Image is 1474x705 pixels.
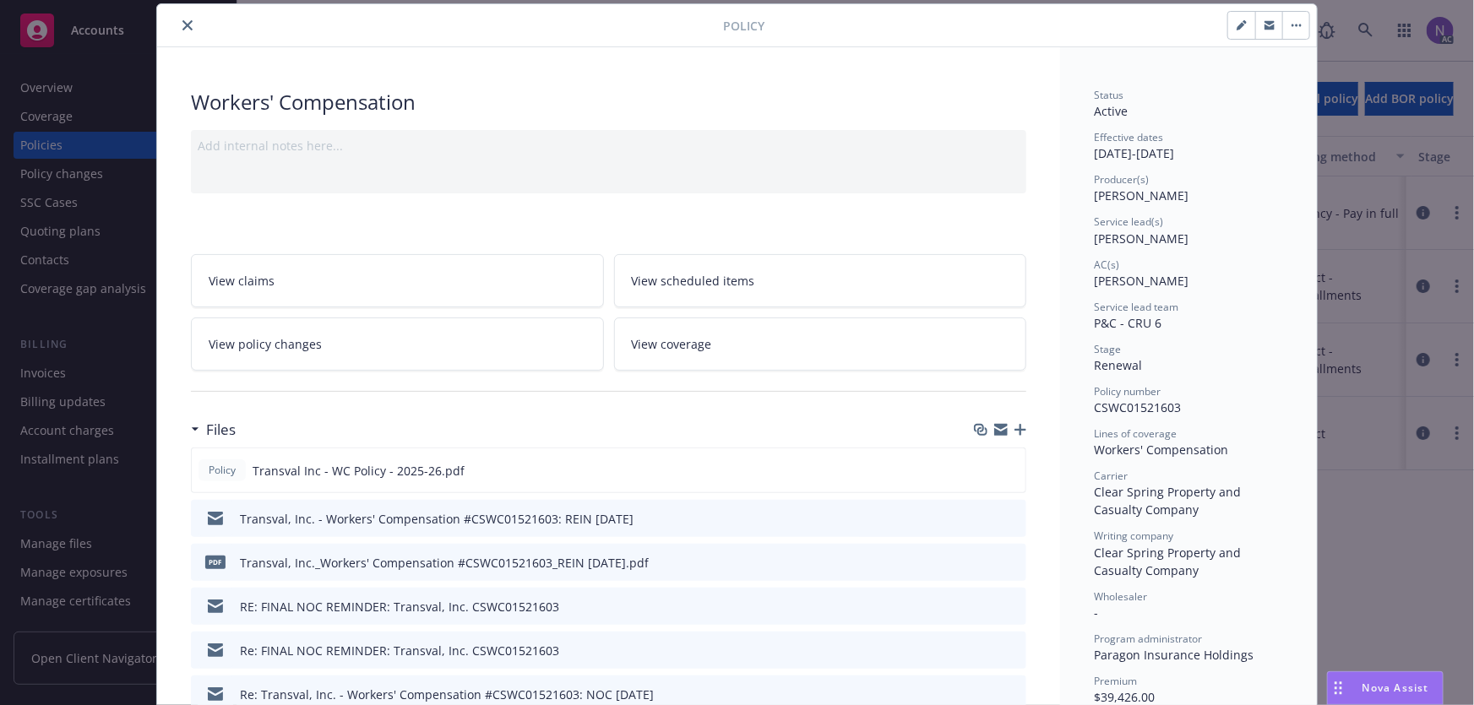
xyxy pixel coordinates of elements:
span: Service lead(s) [1094,214,1163,229]
div: Re: Transval, Inc. - Workers' Compensation #CSWC01521603: NOC [DATE] [240,686,654,703]
button: download file [977,642,991,659]
span: Nova Assist [1362,681,1429,695]
span: Clear Spring Property and Casualty Company [1094,484,1244,518]
span: P&C - CRU 6 [1094,315,1161,331]
span: Program administrator [1094,632,1202,646]
span: $39,426.00 [1094,689,1155,705]
span: Stage [1094,342,1121,356]
span: View coverage [632,335,712,353]
span: Paragon Insurance Holdings [1094,647,1254,663]
span: Transval Inc - WC Policy - 2025-26.pdf [253,462,465,480]
div: Files [191,419,236,441]
a: View scheduled items [614,254,1027,307]
span: View policy changes [209,335,322,353]
span: Policy [205,463,239,478]
button: preview file [1004,510,1020,528]
button: download file [977,554,991,572]
span: pdf [205,556,226,568]
div: Workers' Compensation [191,88,1026,117]
span: Writing company [1094,529,1173,543]
span: Lines of coverage [1094,426,1177,441]
span: CSWC01521603 [1094,399,1181,415]
a: View policy changes [191,317,604,371]
div: Transval, Inc._Workers' Compensation #CSWC01521603_REIN [DATE].pdf [240,554,649,572]
button: close [177,15,198,35]
span: - [1094,605,1098,621]
button: preview file [1004,686,1020,703]
h3: Files [206,419,236,441]
span: Renewal [1094,357,1142,373]
span: Premium [1094,674,1137,688]
div: Transval, Inc. - Workers' Compensation #CSWC01521603: REIN [DATE] [240,510,634,528]
span: Status [1094,88,1123,102]
span: Policy number [1094,384,1161,399]
button: Nova Assist [1327,671,1444,705]
button: download file [977,598,991,616]
span: Effective dates [1094,130,1163,144]
span: [PERSON_NAME] [1094,187,1188,203]
a: View claims [191,254,604,307]
div: RE: FINAL NOC REMINDER: Transval, Inc. CSWC01521603 [240,598,559,616]
span: View scheduled items [632,272,755,290]
button: preview file [1004,554,1020,572]
span: Workers' Compensation [1094,442,1228,458]
span: [PERSON_NAME] [1094,230,1188,247]
button: download file [977,686,991,703]
span: Wholesaler [1094,589,1147,604]
a: View coverage [614,317,1027,371]
button: preview file [1004,642,1020,659]
span: Clear Spring Property and Casualty Company [1094,545,1244,578]
span: View claims [209,272,275,290]
span: Active [1094,103,1128,119]
button: download file [976,462,990,480]
span: Policy [723,17,764,35]
span: AC(s) [1094,258,1119,272]
div: Drag to move [1328,672,1349,704]
span: Service lead team [1094,300,1178,314]
span: Carrier [1094,469,1128,483]
button: preview file [1004,598,1020,616]
button: download file [977,510,991,528]
span: Producer(s) [1094,172,1149,187]
div: [DATE] - [DATE] [1094,130,1283,162]
div: Add internal notes here... [198,137,1020,155]
span: [PERSON_NAME] [1094,273,1188,289]
button: preview file [1004,462,1019,480]
div: Re: FINAL NOC REMINDER: Transval, Inc. CSWC01521603 [240,642,559,659]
